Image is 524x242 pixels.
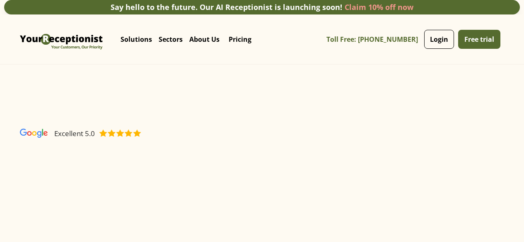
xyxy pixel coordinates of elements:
[424,30,454,49] a: Login
[20,129,48,138] img: Virtual Receptionist - Answering Service - Call and Live Chat Receptionist - Virtual Receptionist...
[54,128,95,139] div: Excellent 5.0
[121,35,152,43] p: Solutions
[189,35,220,43] p: About Us
[111,2,342,13] div: Say hello to the future. Our AI Receptionist is launching soon!
[458,30,500,49] a: Free trial
[99,128,142,139] img: Virtual Receptionist - Answering Service - Call and Live Chat Receptionist - Virtual Receptionist...
[345,2,413,12] a: Claim 10% off now
[223,27,257,52] a: Pricing
[18,21,105,58] img: Virtual Receptionist - Answering Service - Call and Live Chat Receptionist - Virtual Receptionist...
[326,30,422,49] a: Toll Free: [PHONE_NUMBER]
[159,35,183,43] p: Sectors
